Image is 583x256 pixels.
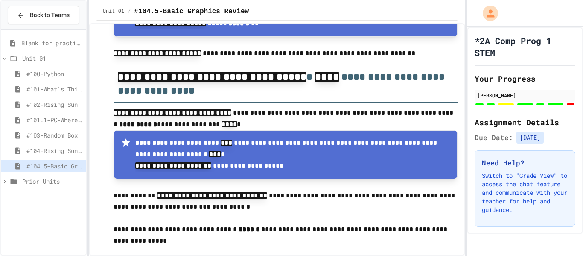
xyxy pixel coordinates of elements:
span: #100-Python [26,69,83,78]
span: Back to Teams [30,11,70,20]
span: Unit 01 [103,8,124,15]
h2: Assignment Details [475,116,575,128]
div: My Account [474,3,500,23]
span: #104.5-Basic Graphics Review [134,6,249,17]
span: Unit 01 [22,54,83,63]
span: / [128,8,131,15]
span: #102-Rising Sun [26,100,83,109]
span: Blank for practice [21,38,83,47]
h1: *2A Comp Prog 1 STEM [475,35,575,59]
button: Back to Teams [8,6,79,24]
span: #101.1-PC-Where am I? [26,115,83,124]
span: #103-Random Box [26,131,83,140]
div: [PERSON_NAME] [477,91,573,99]
span: Prior Units [22,177,83,186]
span: #104-Rising Sun Plus [26,146,83,155]
span: Due Date: [475,132,513,143]
p: Switch to "Grade View" to access the chat feature and communicate with your teacher for help and ... [482,171,568,214]
h2: Your Progress [475,73,575,85]
h3: Need Help? [482,158,568,168]
span: #101-What's This ?? [26,85,83,94]
span: #104.5-Basic Graphics Review [26,162,83,171]
span: [DATE] [516,132,544,144]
